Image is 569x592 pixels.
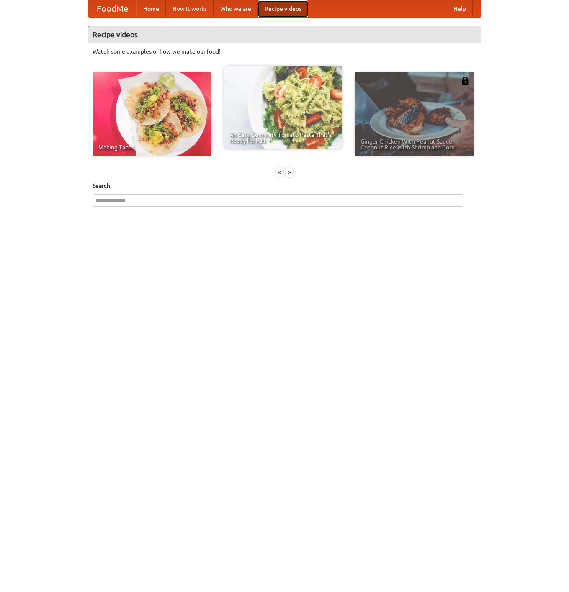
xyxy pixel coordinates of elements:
h5: Search [93,182,477,190]
h4: Recipe videos [88,26,481,43]
a: FoodMe [88,0,136,17]
span: Making Tacos [98,144,206,150]
a: How it works [166,0,214,17]
img: 483408.png [461,77,469,85]
p: Watch some examples of how we make our food! [93,47,477,56]
span: An Easy, Summery Tomato Pasta That's Ready for Fall [229,132,337,144]
a: Help [447,0,473,17]
a: An Easy, Summery Tomato Pasta That's Ready for Fall [224,66,342,149]
a: Recipe videos [258,0,308,17]
div: » [286,167,293,177]
div: « [276,167,283,177]
a: Home [136,0,166,17]
a: Making Tacos [93,72,211,156]
a: Who we are [214,0,258,17]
